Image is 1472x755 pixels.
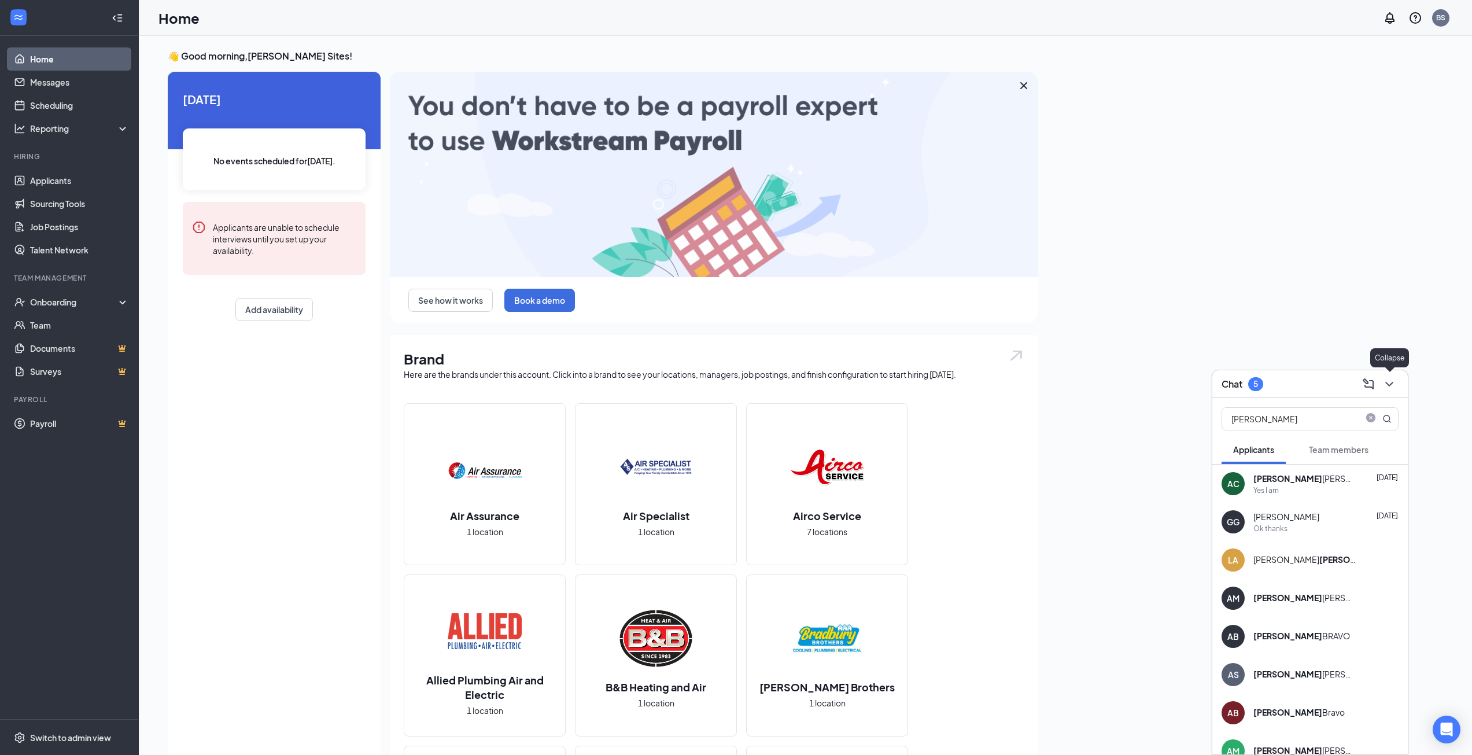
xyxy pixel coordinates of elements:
div: Applicants are unable to schedule interviews until you set up your availability. [213,220,356,256]
div: [PERSON_NAME] [1253,592,1357,603]
span: No events scheduled for [DATE] . [213,154,335,167]
a: DocumentsCrown [30,337,129,360]
input: Search applicant [1222,408,1359,430]
a: Applicants [30,169,129,192]
span: 1 location [467,525,503,538]
svg: QuestionInfo [1408,11,1422,25]
span: [DATE] [1377,473,1398,482]
b: [PERSON_NAME] [1253,592,1322,603]
div: AC [1227,478,1239,489]
div: Payroll [14,395,127,404]
h2: [PERSON_NAME] Brothers [748,680,906,694]
span: 7 locations [807,525,847,538]
a: Home [30,47,129,71]
div: Collapse [1370,348,1409,367]
span: 1 location [638,525,674,538]
b: [PERSON_NAME] [1253,473,1322,484]
h3: Chat [1222,378,1242,391]
div: [PERSON_NAME] [1253,473,1357,484]
svg: Collapse [112,12,123,24]
div: Yes I am [1253,485,1279,495]
a: Sourcing Tools [30,192,129,215]
div: Bravo [1253,706,1345,718]
svg: ChevronDown [1382,377,1396,391]
div: GG [1227,516,1239,528]
div: 5 [1253,379,1258,389]
div: Ok thanks [1253,524,1287,533]
h2: Air Assurance [438,509,531,523]
div: AB [1227,631,1239,642]
button: ComposeMessage [1359,375,1378,393]
a: Team [30,314,129,337]
div: AB [1227,707,1239,719]
span: Team members [1309,444,1368,455]
div: Onboarding [30,296,119,308]
div: Open Intercom Messenger [1433,716,1460,743]
img: Bradbury Brothers [790,601,864,675]
h3: 👋 Good morning, [PERSON_NAME] Sites ! [168,50,1038,62]
div: Here are the brands under this account. Click into a brand to see your locations, managers, job p... [404,369,1024,380]
svg: MagnifyingGlass [1382,414,1392,423]
div: Hiring [14,152,127,161]
b: [PERSON_NAME] [1253,669,1322,679]
span: Applicants [1233,444,1274,455]
div: BRAVO [1253,630,1350,642]
h2: Airco Service [781,509,873,523]
a: PayrollCrown [30,412,129,435]
svg: ComposeMessage [1362,377,1375,391]
svg: Settings [14,732,25,743]
h2: Allied Plumbing Air and Electric [404,673,565,702]
svg: Analysis [14,123,25,134]
button: Add availability [235,298,313,321]
b: [PERSON_NAME] [1319,554,1388,565]
div: AM [1227,592,1239,604]
span: [PERSON_NAME] [1253,511,1319,522]
div: AS [1228,669,1239,680]
button: ChevronDown [1380,375,1399,393]
button: See how it works [408,289,493,312]
a: SurveysCrown [30,360,129,383]
b: [PERSON_NAME] [1253,707,1322,717]
div: LA [1228,554,1238,566]
a: Job Postings [30,215,129,238]
img: open.6027fd2a22e1237b5b06.svg [1009,349,1024,362]
img: payroll-large.gif [390,72,1038,277]
b: [PERSON_NAME] [1253,631,1322,641]
div: Team Management [14,273,127,283]
span: 1 location [638,697,674,709]
svg: Error [192,220,206,234]
div: [PERSON_NAME] [1253,554,1357,565]
div: Reporting [30,123,130,134]
img: B&B Heating and Air [619,601,693,675]
h1: Brand [404,349,1024,369]
svg: WorkstreamLogo [13,12,24,23]
svg: Cross [1017,79,1031,93]
h2: Air Specialist [611,509,701,523]
a: Messages [30,71,129,94]
svg: UserCheck [14,296,25,308]
a: Scheduling [30,94,129,117]
img: Air Specialist [619,430,693,504]
h2: B&B Heating and Air [594,680,718,694]
span: 1 location [467,704,503,717]
span: [DATE] [1377,511,1398,520]
div: [PERSON_NAME] [1253,668,1357,680]
img: Allied Plumbing Air and Electric [448,594,522,668]
div: BS [1436,13,1445,23]
img: Air Assurance [448,430,522,504]
span: 1 location [809,697,846,709]
h1: Home [158,8,200,28]
span: close-circle [1364,413,1378,425]
button: Book a demo [504,289,575,312]
div: Switch to admin view [30,732,111,743]
svg: Notifications [1383,11,1397,25]
a: Talent Network [30,238,129,262]
span: close-circle [1364,413,1378,422]
img: Airco Service [790,430,864,504]
span: [DATE] [183,90,366,108]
